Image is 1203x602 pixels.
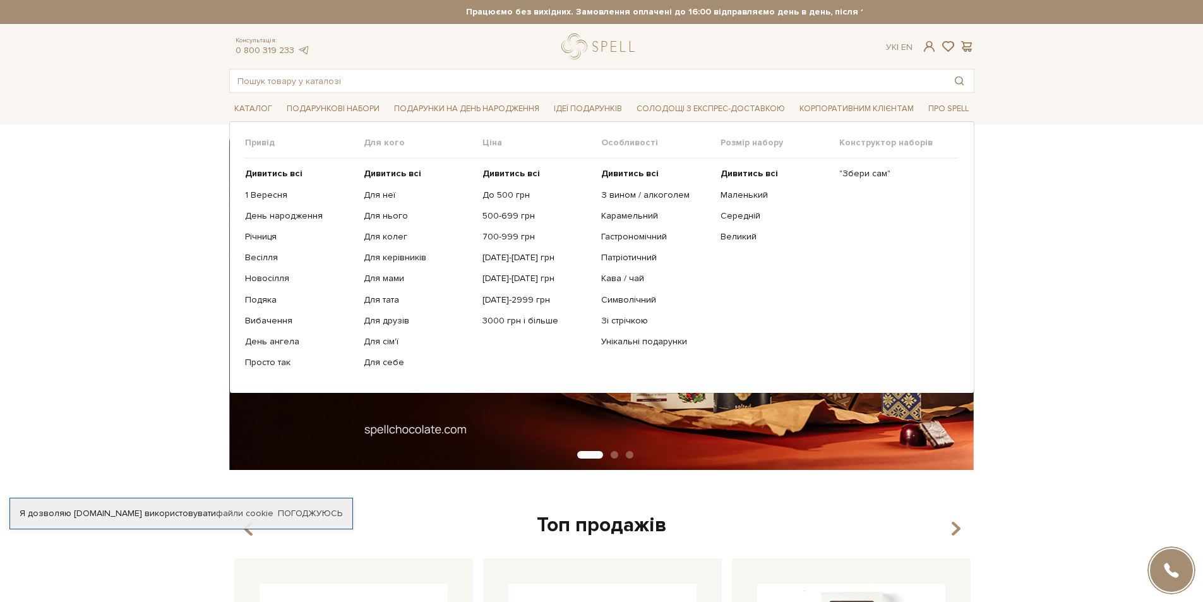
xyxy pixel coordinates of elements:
[631,98,790,119] a: Солодощі з експрес-доставкою
[389,99,544,119] span: Подарунки на День народження
[297,45,310,56] a: telegram
[482,190,592,201] a: До 500 грн
[839,137,958,148] span: Конструктор наборів
[364,231,473,243] a: Для колег
[364,190,473,201] a: Для неї
[364,168,473,179] a: Дивитись всі
[601,168,659,179] b: Дивитись всі
[10,508,352,519] div: Я дозволяю [DOMAIN_NAME] використовувати
[364,273,473,284] a: Для мами
[236,37,310,45] span: Консультація:
[601,210,710,222] a: Карамельний
[245,357,354,368] a: Просто так
[282,99,385,119] span: Подарункові набори
[721,210,830,222] a: Середній
[721,231,830,243] a: Великий
[611,451,618,459] button: Carousel Page 2
[549,99,627,119] span: Ідеї подарунків
[482,294,592,306] a: [DATE]-2999 грн
[245,190,354,201] a: 1 Вересня
[839,168,949,179] a: "Збери сам"
[245,231,354,243] a: Річниця
[886,42,913,53] div: Ук
[364,252,473,263] a: Для керівників
[721,168,778,179] b: Дивитись всі
[794,98,919,119] a: Корпоративним клієнтам
[245,294,354,306] a: Подяка
[229,99,277,119] span: Каталог
[229,450,974,461] div: Carousel Pagination
[229,121,974,394] div: Каталог
[901,42,913,52] a: En
[923,99,974,119] span: Про Spell
[245,315,354,327] a: Вибачення
[364,137,482,148] span: Для кого
[245,273,354,284] a: Новосілля
[482,231,592,243] a: 700-999 грн
[364,294,473,306] a: Для тата
[341,6,1086,18] strong: Працюємо без вихідних. Замовлення оплачені до 16:00 відправляємо день в день, після 16:00 - насту...
[245,168,354,179] a: Дивитись всі
[601,231,710,243] a: Гастрономічний
[601,336,710,347] a: Унікальні подарунки
[236,45,294,56] a: 0 800 319 233
[601,137,720,148] span: Особливості
[601,168,710,179] a: Дивитись всі
[601,294,710,306] a: Символічний
[482,315,592,327] a: 3000 грн і більше
[245,210,354,222] a: День народження
[245,252,354,263] a: Весілля
[945,69,974,92] button: Пошук товару у каталозі
[482,137,601,148] span: Ціна
[364,357,473,368] a: Для себе
[482,168,592,179] a: Дивитись всі
[230,69,945,92] input: Пошук товару у каталозі
[721,168,830,179] a: Дивитись всі
[482,168,540,179] b: Дивитись всі
[364,336,473,347] a: Для сім'ї
[897,42,899,52] span: |
[561,33,640,59] a: logo
[482,210,592,222] a: 500-699 грн
[482,273,592,284] a: [DATE]-[DATE] грн
[601,315,710,327] a: Зі стрічкою
[245,168,302,179] b: Дивитись всі
[364,210,473,222] a: Для нього
[601,273,710,284] a: Кава / чай
[577,451,603,459] button: Carousel Page 1 (Current Slide)
[216,508,273,519] a: файли cookie
[721,190,830,201] a: Маленький
[601,252,710,263] a: Патріотичний
[721,137,839,148] span: Розмір набору
[482,252,592,263] a: [DATE]-[DATE] грн
[364,315,473,327] a: Для друзів
[245,336,354,347] a: День ангела
[364,168,421,179] b: Дивитись всі
[601,190,710,201] a: З вином / алкоголем
[229,512,974,539] div: Топ продажів
[245,137,364,148] span: Привід
[626,451,633,459] button: Carousel Page 3
[278,508,342,519] a: Погоджуюсь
